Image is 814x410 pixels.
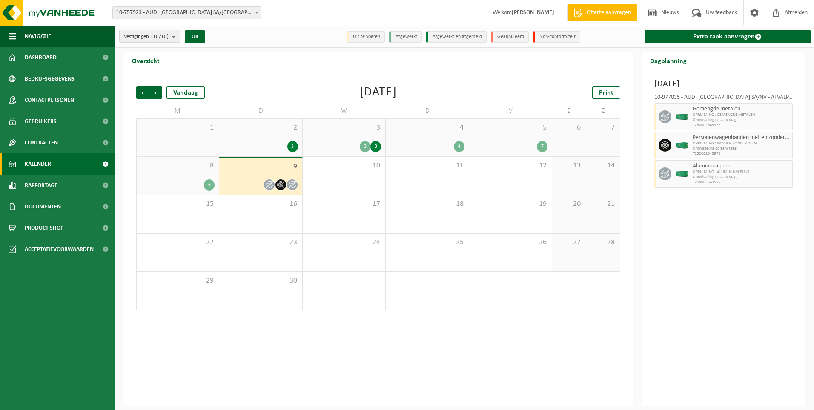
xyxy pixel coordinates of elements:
span: Documenten [25,196,61,217]
span: 17 [307,199,381,209]
td: M [136,103,219,118]
a: Extra taak aanvragen [645,30,811,43]
h2: Overzicht [123,52,168,69]
span: 10-757923 - AUDI BRUSSELS SA/NV - VORST [113,7,261,19]
span: T250002643555 [693,180,791,185]
span: Rapportage [25,175,57,196]
span: Kalender [25,153,51,175]
div: 3 [360,141,370,152]
span: 24 [307,238,381,247]
span: Vestigingen [124,30,169,43]
h3: [DATE] [654,78,793,90]
div: 6 [204,179,215,191]
div: 3 [370,141,381,152]
span: 25 [390,238,464,247]
span: Bedrijfsgegevens [25,68,75,90]
span: 14 [590,161,616,170]
span: Navigatie [25,26,51,47]
span: Volgende [149,86,162,99]
span: T250002645977 [693,123,791,128]
span: Omwisseling op aanvraag [693,175,791,180]
span: 5 [473,123,547,133]
count: (10/10) [151,34,169,39]
span: Contactpersonen [25,90,74,111]
td: Z [586,103,620,118]
a: Offerte aanvragen [567,4,637,21]
span: 27 [556,238,582,247]
div: 7 [537,141,547,152]
span: Gemengde metalen [693,106,791,113]
span: Aluminium puur [693,163,791,170]
li: Geannuleerd [491,31,529,43]
li: Afgewerkt en afgemeld [426,31,487,43]
div: 10-977035 - AUDI [GEOGRAPHIC_DATA] SA/NV - AFVALPARK AP – OPRUIMING EOP - VORST [654,95,793,103]
span: Omwisseling op aanvraag [693,146,791,151]
span: Dashboard [25,47,57,68]
div: [DATE] [360,86,397,99]
span: OPRUIMING : ALUMINIUM PUUR [693,170,791,175]
span: 19 [473,199,547,209]
span: 18 [390,199,464,209]
span: 2 [224,123,298,133]
img: HK-XC-40-GN-00 [676,142,688,149]
div: Vandaag [166,86,205,99]
td: V [469,103,552,118]
span: 22 [141,238,215,247]
span: 11 [390,161,464,170]
span: Acceptatievoorwaarden [25,239,94,260]
span: Personenwagenbanden met en zonder velg [693,134,791,141]
span: Gebruikers [25,111,57,132]
span: 10 [307,161,381,170]
span: Vorige [136,86,149,99]
span: 4 [390,123,464,133]
h2: Dagplanning [642,52,695,69]
strong: [PERSON_NAME] [512,9,554,16]
span: OPRUIMING : GEMENGDE METALEN [693,113,791,118]
div: 4 [454,141,464,152]
span: 10-757923 - AUDI BRUSSELS SA/NV - VORST [112,6,261,19]
span: T250002645976 [693,151,791,156]
span: 30 [224,276,298,286]
span: 23 [224,238,298,247]
span: OPRUIMING : BANDEN ZONDER VELG [693,141,791,146]
span: Contracten [25,132,58,153]
span: Omwisseling op aanvraag [693,118,791,123]
span: 21 [590,199,616,209]
td: D [386,103,469,118]
span: Product Shop [25,217,63,239]
span: 6 [556,123,582,133]
td: Z [552,103,586,118]
button: Vestigingen(10/10) [119,30,180,43]
span: 15 [141,199,215,209]
span: 1 [141,123,215,133]
li: Non-conformiteit [533,31,580,43]
span: Offerte aanvragen [585,9,633,17]
span: Print [599,90,613,96]
button: OK [185,30,205,43]
span: 8 [141,161,215,170]
img: HK-XC-40-GN-00 [676,114,688,120]
span: 28 [590,238,616,247]
img: HK-XC-40-GN-00 [676,171,688,177]
span: 7 [590,123,616,133]
div: 3 [287,141,298,152]
li: Uit te voeren [347,31,385,43]
span: 12 [473,161,547,170]
a: Print [592,86,620,99]
td: D [219,103,302,118]
span: 20 [556,199,582,209]
span: 9 [224,162,298,171]
span: 29 [141,276,215,286]
span: 13 [556,161,582,170]
li: Afgewerkt [389,31,422,43]
span: 16 [224,199,298,209]
span: 3 [307,123,381,133]
span: 26 [473,238,547,247]
td: W [303,103,386,118]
